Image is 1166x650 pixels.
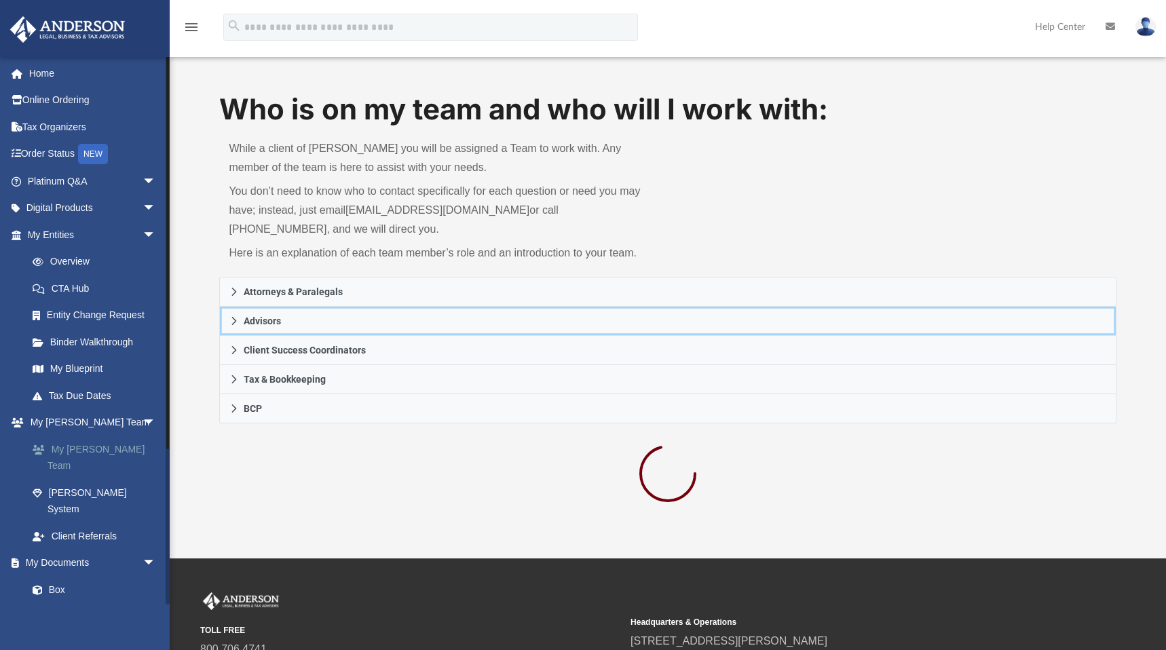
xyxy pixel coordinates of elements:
span: Attorneys & Paralegals [244,287,343,297]
a: [PERSON_NAME] System [19,479,176,522]
a: Box [19,576,163,603]
div: NEW [78,144,108,164]
a: Client Referrals [19,522,176,550]
img: User Pic [1135,17,1156,37]
a: menu [183,26,200,35]
a: Tax Organizers [10,113,176,140]
a: Digital Productsarrow_drop_down [10,195,176,222]
a: [STREET_ADDRESS][PERSON_NAME] [631,635,827,647]
a: My [PERSON_NAME] Teamarrow_drop_down [10,409,176,436]
a: Platinum Q&Aarrow_drop_down [10,168,176,195]
p: You don’t need to know who to contact specifically for each question or need you may have; instea... [229,182,658,239]
a: Advisors [219,307,1116,336]
i: menu [183,19,200,35]
small: TOLL FREE [200,624,621,636]
a: [EMAIL_ADDRESS][DOMAIN_NAME] [345,204,529,216]
p: While a client of [PERSON_NAME] you will be assigned a Team to work with. Any member of the team ... [229,139,658,177]
span: Tax & Bookkeeping [244,375,326,384]
span: arrow_drop_down [143,168,170,195]
a: My [PERSON_NAME] Team [19,436,176,479]
a: Order StatusNEW [10,140,176,168]
a: BCP [219,394,1116,423]
p: Here is an explanation of each team member’s role and an introduction to your team. [229,244,658,263]
a: Tax Due Dates [19,382,176,409]
span: BCP [244,404,262,413]
a: Tax & Bookkeeping [219,365,1116,394]
span: Advisors [244,316,281,326]
a: Binder Walkthrough [19,328,176,356]
a: My Blueprint [19,356,170,383]
a: Entity Change Request [19,302,176,329]
img: Anderson Advisors Platinum Portal [6,16,129,43]
span: arrow_drop_down [143,409,170,437]
img: Anderson Advisors Platinum Portal [200,592,282,610]
a: Meeting Minutes [19,603,170,630]
span: arrow_drop_down [143,221,170,249]
span: arrow_drop_down [143,195,170,223]
a: CTA Hub [19,275,176,302]
a: My Entitiesarrow_drop_down [10,221,176,248]
a: Attorneys & Paralegals [219,277,1116,307]
a: My Documentsarrow_drop_down [10,550,170,577]
span: arrow_drop_down [143,550,170,577]
small: Headquarters & Operations [631,616,1051,628]
a: Online Ordering [10,87,176,114]
span: Client Success Coordinators [244,345,366,355]
i: search [227,18,242,33]
h1: Who is on my team and who will I work with: [219,90,1116,130]
a: Overview [19,248,176,275]
a: Client Success Coordinators [219,336,1116,365]
a: Home [10,60,176,87]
